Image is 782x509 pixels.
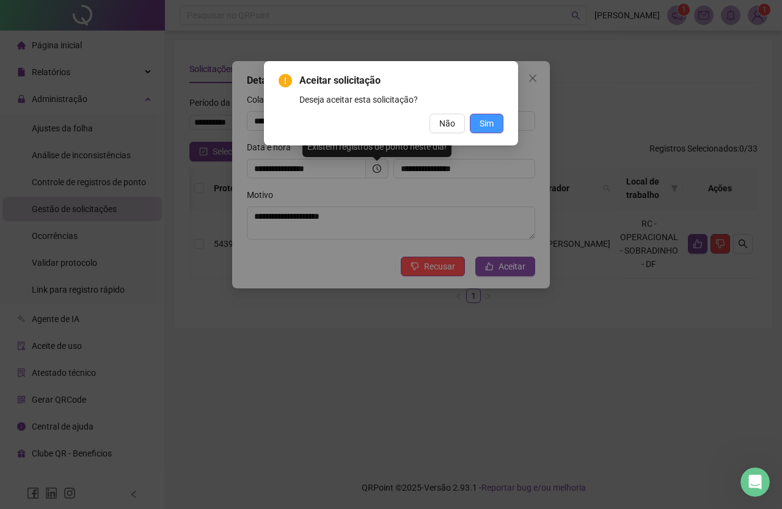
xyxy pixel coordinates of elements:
[299,93,503,106] div: Deseja aceitar esta solicitação?
[429,114,465,133] button: Não
[740,467,770,497] iframe: Intercom live chat
[299,73,503,88] span: Aceitar solicitação
[279,74,292,87] span: exclamation-circle
[480,117,494,130] span: Sim
[439,117,455,130] span: Não
[470,114,503,133] button: Sim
